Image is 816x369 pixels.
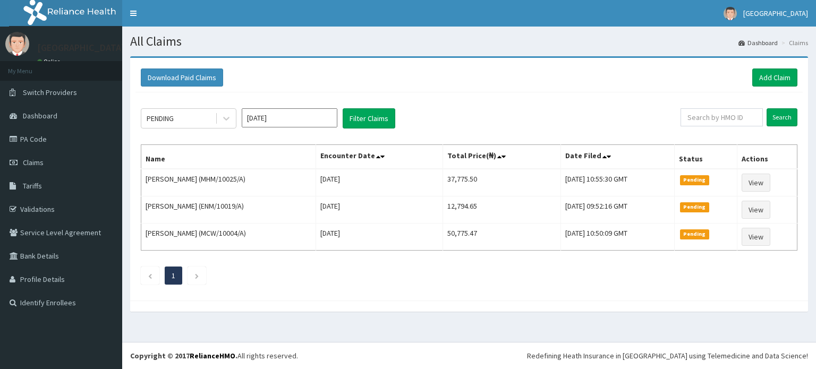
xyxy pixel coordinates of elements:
a: Add Claim [752,68,797,87]
input: Select Month and Year [242,108,337,127]
span: Claims [23,158,44,167]
button: Download Paid Claims [141,68,223,87]
img: User Image [5,32,29,56]
input: Search by HMO ID [681,108,763,126]
h1: All Claims [130,35,808,48]
a: Previous page [148,271,152,280]
span: Tariffs [23,181,42,191]
td: [PERSON_NAME] (ENM/10019/A) [141,196,316,224]
a: View [742,228,770,246]
footer: All rights reserved. [122,342,816,369]
strong: Copyright © 2017 . [130,351,237,361]
th: Actions [737,145,797,169]
td: [DATE] 09:52:16 GMT [561,196,675,224]
td: 37,775.50 [443,169,561,196]
a: Online [37,58,63,65]
a: Dashboard [738,38,778,47]
span: Pending [680,202,709,212]
a: Page 1 is your current page [172,271,175,280]
td: 12,794.65 [443,196,561,224]
li: Claims [779,38,808,47]
div: Redefining Heath Insurance in [GEOGRAPHIC_DATA] using Telemedicine and Data Science! [527,350,808,361]
td: [DATE] [316,196,443,224]
a: View [742,174,770,192]
button: Filter Claims [343,108,395,128]
span: Switch Providers [23,88,77,97]
span: Pending [680,175,709,185]
a: Next page [194,271,199,280]
th: Name [141,145,316,169]
td: [DATE] [316,169,443,196]
div: PENDING [147,113,174,124]
td: [PERSON_NAME] (MHM/10025/A) [141,169,316,196]
td: [DATE] [316,224,443,251]
td: [PERSON_NAME] (MCW/10004/A) [141,224,316,251]
th: Status [675,145,737,169]
img: User Image [724,7,737,20]
input: Search [767,108,797,126]
a: View [742,201,770,219]
th: Encounter Date [316,145,443,169]
a: RelianceHMO [190,351,235,361]
td: [DATE] 10:55:30 GMT [561,169,675,196]
span: Dashboard [23,111,57,121]
td: 50,775.47 [443,224,561,251]
p: [GEOGRAPHIC_DATA] [37,43,125,53]
th: Total Price(₦) [443,145,561,169]
span: Pending [680,229,709,239]
td: [DATE] 10:50:09 GMT [561,224,675,251]
th: Date Filed [561,145,675,169]
span: [GEOGRAPHIC_DATA] [743,8,808,18]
